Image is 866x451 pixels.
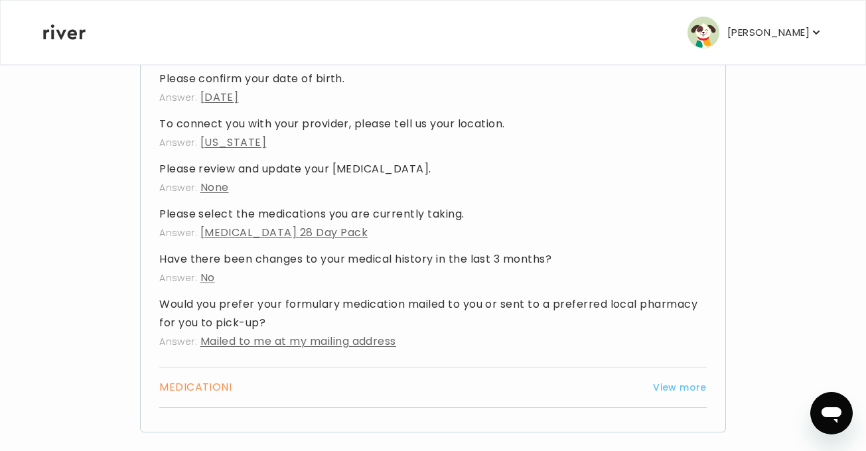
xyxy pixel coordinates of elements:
span: Answer: [159,91,197,104]
span: [DATE] [200,90,239,105]
h4: To connect you with your provider, please tell us your location. [159,115,707,133]
h4: Please review and update your [MEDICAL_DATA]. [159,160,707,178]
button: View more [653,379,707,395]
span: Answer: [159,136,197,149]
span: Answer: [159,181,197,194]
span: Mailed to me at my mailing address [200,334,396,349]
span: Answer: [159,271,197,285]
h4: Please confirm your date of birth. [159,70,707,88]
span: Answer: [159,226,197,239]
span: No [200,270,215,285]
span: [US_STATE] [200,135,267,150]
button: user avatar[PERSON_NAME] [687,17,823,48]
h3: MEDICATION I [159,378,232,397]
h4: Would you prefer your formulary medication mailed to you or sent to a preferred local pharmacy fo... [159,295,707,332]
h4: Please select the medications you are currently taking. [159,205,707,224]
span: Answer: [159,335,197,348]
h4: Have there been changes to your medical history in the last 3 months? [159,250,707,269]
p: [PERSON_NAME] [727,23,810,42]
span: None [200,180,229,195]
span: [MEDICAL_DATA] 28 Day Pack [200,225,368,240]
iframe: Button to launch messaging window [810,392,853,434]
img: user avatar [687,17,719,48]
